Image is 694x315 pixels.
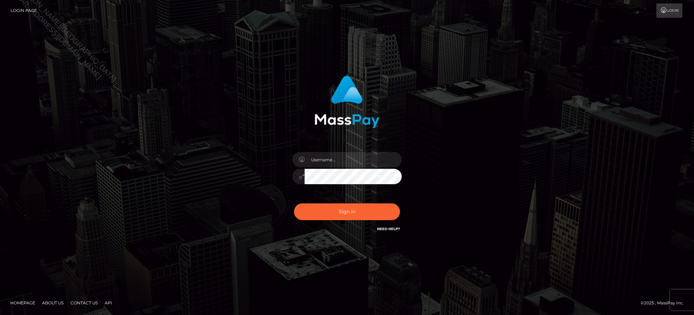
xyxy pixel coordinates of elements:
[656,3,682,18] a: Login
[294,203,400,220] button: Sign in
[8,298,38,308] a: Homepage
[641,299,689,307] div: © 2025 , MassPay Inc.
[315,76,379,128] img: MassPay Login
[377,227,400,231] a: Need Help?
[39,298,66,308] a: About Us
[305,152,402,167] input: Username...
[68,298,101,308] a: Contact Us
[102,298,115,308] a: API
[11,3,37,18] a: Login Page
